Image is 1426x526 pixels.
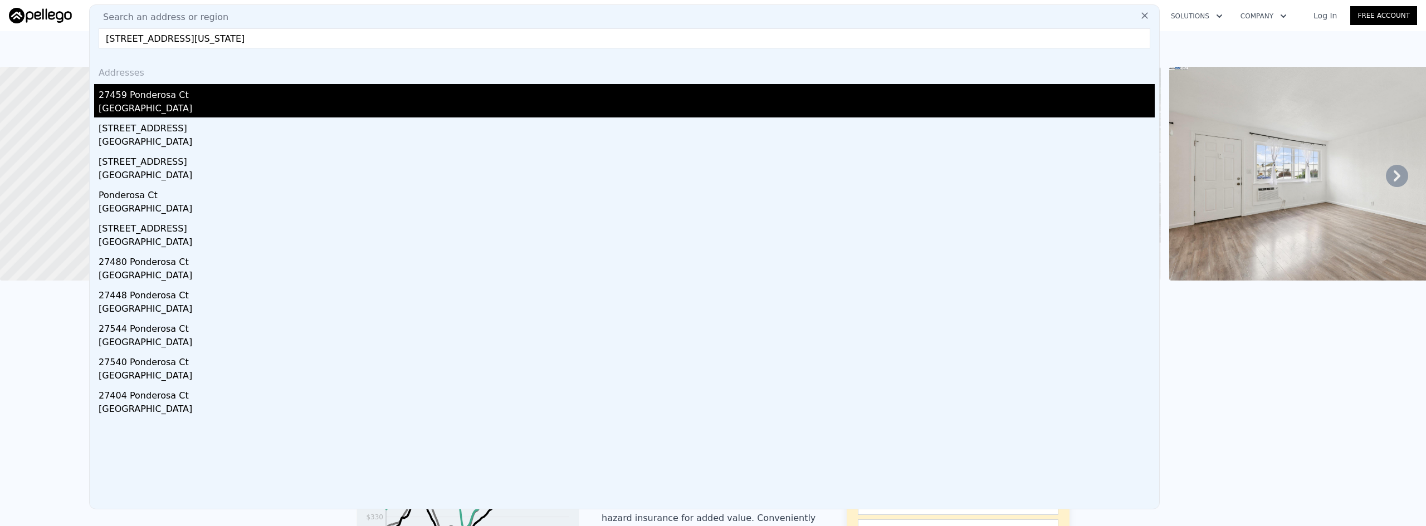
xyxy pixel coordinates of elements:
div: 27540 Ponderosa Ct [99,351,1155,369]
button: Company [1232,6,1296,26]
div: 27459 Ponderosa Ct [99,84,1155,102]
input: Enter an address, city, region, neighborhood or zip code [99,28,1150,48]
div: 27480 Ponderosa Ct [99,251,1155,269]
span: Search an address or region [94,11,228,24]
img: Pellego [9,8,72,23]
div: [STREET_ADDRESS] [99,117,1155,135]
div: [GEOGRAPHIC_DATA] [99,269,1155,284]
tspan: $330 [366,513,383,521]
div: Ponderosa Ct [99,184,1155,202]
div: [GEOGRAPHIC_DATA] [99,336,1155,351]
div: [STREET_ADDRESS] [99,218,1155,235]
div: [GEOGRAPHIC_DATA] [99,369,1155,385]
div: 27448 Ponderosa Ct [99,284,1155,302]
div: Addresses [94,57,1155,84]
button: Solutions [1162,6,1232,26]
div: 27404 Ponderosa Ct [99,385,1155,402]
div: [GEOGRAPHIC_DATA] [99,202,1155,218]
div: [GEOGRAPHIC_DATA] [99,169,1155,184]
div: [GEOGRAPHIC_DATA] [99,235,1155,251]
a: Log In [1300,10,1350,21]
div: [GEOGRAPHIC_DATA] [99,402,1155,418]
a: Free Account [1350,6,1417,25]
div: [STREET_ADDRESS] [99,151,1155,169]
div: [GEOGRAPHIC_DATA] [99,135,1155,151]
div: [GEOGRAPHIC_DATA] [99,302,1155,318]
div: 27544 Ponderosa Ct [99,318,1155,336]
div: [GEOGRAPHIC_DATA] [99,102,1155,117]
